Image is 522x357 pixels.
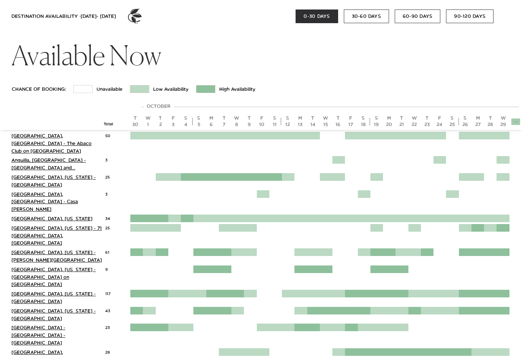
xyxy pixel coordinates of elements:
div: 5 [195,122,203,128]
div: F [169,115,177,122]
div: 18 [359,122,368,128]
div: T [156,115,165,122]
div: T [397,115,406,122]
button: 0-30 DAYS [296,9,338,23]
div: 6 [207,122,216,128]
div: 16 [334,122,342,128]
button: 30-60 DAYS [344,9,389,23]
div: W [144,115,152,122]
div: S [283,115,292,122]
div: 50 [105,132,118,139]
div: 34 [105,215,118,221]
a: [GEOGRAPHIC_DATA], [US_STATE] - [GEOGRAPHIC_DATA] [11,175,96,187]
div: 3 [105,190,118,197]
div: S [461,115,470,122]
div: W [232,115,241,122]
td: Low Availability [149,85,196,93]
div: October [144,103,174,110]
div: M [296,115,305,122]
div: F [346,115,355,122]
div: M [384,115,393,122]
div: W [499,115,508,122]
div: 2 [156,122,165,128]
td: Chance of Booking: [11,85,74,93]
div: 22 [410,122,419,128]
a: [GEOGRAPHIC_DATA], [US_STATE] - [PERSON_NAME][GEOGRAPHIC_DATA] [11,250,102,262]
div: T [220,115,228,122]
a: [GEOGRAPHIC_DATA], [US_STATE] - 71 [GEOGRAPHIC_DATA], [GEOGRAPHIC_DATA] [11,226,102,246]
a: [GEOGRAPHIC_DATA], [US_STATE] - [GEOGRAPHIC_DATA] on [GEOGRAPHIC_DATA] [11,267,96,287]
div: 28 [105,348,118,355]
div: M [207,115,216,122]
a: [GEOGRAPHIC_DATA] - [GEOGRAPHIC_DATA] - [GEOGRAPHIC_DATA] [11,325,65,345]
div: 24 [435,122,444,128]
div: Total [104,122,116,127]
td: High Availability [215,85,263,93]
div: S [195,115,203,122]
div: 23 [422,122,431,128]
div: 29 [499,122,508,128]
div: 25 [105,224,118,231]
div: 3 [169,122,177,128]
div: 30 [131,122,139,128]
div: T [334,115,342,122]
div: 13 [296,122,305,128]
div: 117 [105,290,118,297]
div: 11 [270,122,279,128]
div: S [270,115,279,122]
div: 43 [105,307,118,314]
div: T [245,115,254,122]
div: M [473,115,482,122]
div: 25 [105,173,118,180]
div: T [308,115,317,122]
div: 61 [105,248,118,255]
div: F [258,115,266,122]
div: F [435,115,444,122]
div: 25 [448,122,457,128]
td: Unavailable [93,85,130,93]
button: 90-120 DAYS [446,9,494,23]
div: S [181,115,190,122]
div: 20 [384,122,393,128]
div: 4 [181,122,190,128]
div: 9 [245,122,254,128]
div: 23 [105,324,118,330]
div: T [486,115,495,122]
button: 60-90 DAYS [395,9,440,23]
div: S [448,115,457,122]
div: 19 [372,122,381,128]
img: ER_Logo_Bug_Dark_Grey.a7df47556c74605c8875.png [127,9,142,24]
a: [GEOGRAPHIC_DATA], [US_STATE] - [GEOGRAPHIC_DATA] [11,291,96,304]
div: 12 [283,122,292,128]
div: 1 [144,122,152,128]
h1: Available Now [11,37,511,70]
div: W [321,115,330,122]
div: T [131,115,139,122]
div: DESTINATION AVAILABILITY · [DATE] - [DATE] [11,3,116,30]
div: 10 [258,122,266,128]
div: 15 [321,122,330,128]
div: 21 [397,122,406,128]
div: W [410,115,419,122]
div: 27 [473,122,482,128]
div: 7 [220,122,228,128]
div: 9 [105,265,118,272]
div: S [359,115,368,122]
a: [GEOGRAPHIC_DATA], [US_STATE] [11,216,92,221]
a: [GEOGRAPHIC_DATA], [US_STATE] - [GEOGRAPHIC_DATA] [11,308,96,321]
a: → [513,119,518,124]
a: Anguilla, [GEOGRAPHIC_DATA] - [GEOGRAPHIC_DATA] and... [11,158,86,170]
div: S [372,115,381,122]
div: 3 [105,156,118,163]
div: 28 [486,122,495,128]
div: 8 [232,122,241,128]
a: [GEOGRAPHIC_DATA], [GEOGRAPHIC_DATA] - The Abaco Club on [GEOGRAPHIC_DATA] [11,133,92,153]
div: 26 [461,122,470,128]
div: T [422,115,431,122]
a: [GEOGRAPHIC_DATA], [GEOGRAPHIC_DATA] - Casa [PERSON_NAME] [11,192,78,212]
div: 17 [346,122,355,128]
div: 14 [308,122,317,128]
